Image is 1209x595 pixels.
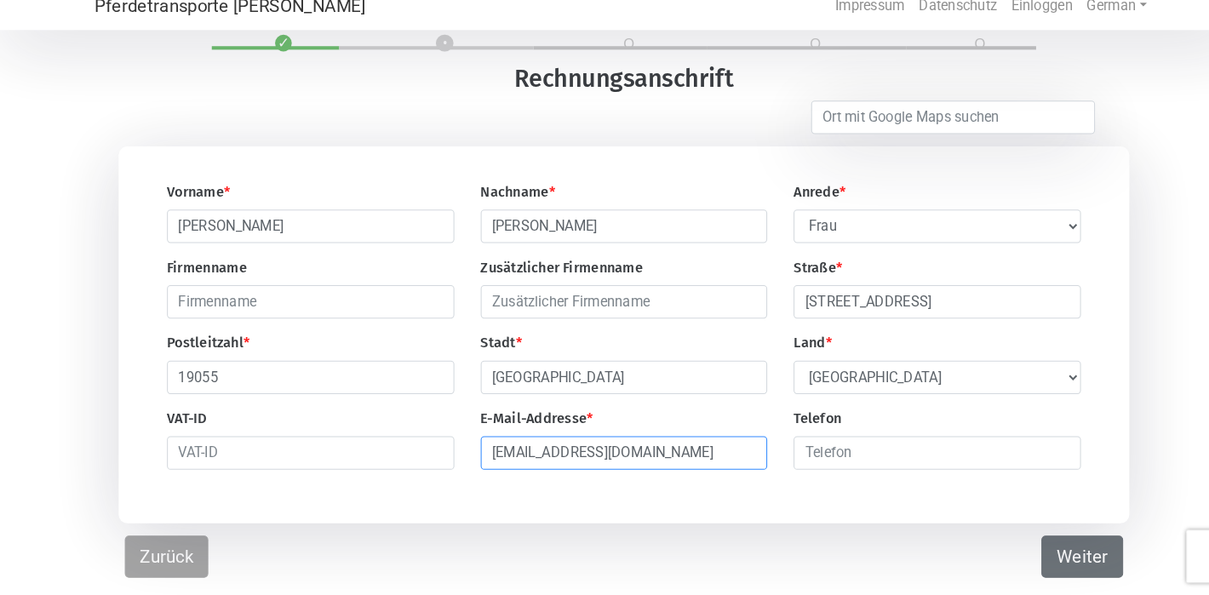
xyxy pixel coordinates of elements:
a: Datenschutz [884,7,973,41]
a: German [1046,7,1118,41]
label: Firmenname [162,267,239,288]
a: Einloggen [973,7,1046,41]
label: Nachname [466,194,538,215]
button: Weiter [1009,537,1088,578]
input: Nachname [466,221,744,254]
button: Zurück [121,537,202,578]
label: Postleitzahl [162,340,242,361]
label: Stadt [466,340,506,361]
label: Zusätzlicher Firmenname [466,267,623,288]
input: Zusätzlicher Firmenname [466,295,744,327]
input: E-Mail-Addresse [466,441,744,473]
label: Straße [769,267,816,288]
label: Telefon [769,414,815,434]
input: Firmenname [162,295,440,327]
label: E-Mail-Addresse [466,414,575,434]
label: Land [769,340,805,361]
label: Anrede [769,194,819,215]
input: Straße [769,295,1047,327]
label: Vorname [162,194,223,215]
input: Telefon [769,441,1047,473]
input: VAT-ID [162,441,440,473]
input: Postleitzahl [162,368,440,400]
a: Impressum [803,7,884,41]
input: Vorname [162,221,440,254]
input: Stadt [466,368,744,400]
a: Pferdetransporte [PERSON_NAME] [91,7,353,41]
input: Ort mit Google Maps suchen [786,116,1061,148]
label: VAT-ID [162,414,200,434]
